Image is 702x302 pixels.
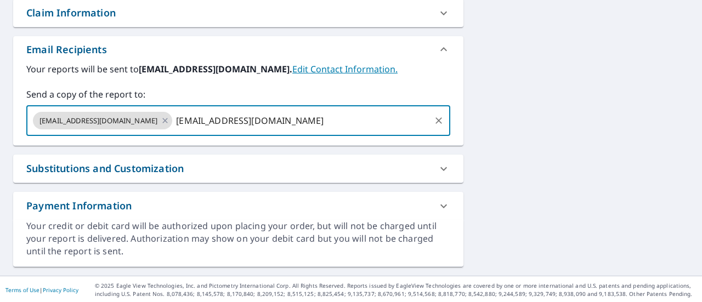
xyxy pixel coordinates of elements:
a: EditContactInfo [292,63,398,75]
p: © 2025 Eagle View Technologies, Inc. and Pictometry International Corp. All Rights Reserved. Repo... [95,282,697,298]
span: [EMAIL_ADDRESS][DOMAIN_NAME] [33,116,164,126]
p: | [5,287,78,293]
div: Your credit or debit card will be authorized upon placing your order, but will not be charged unt... [26,220,450,258]
a: Terms of Use [5,286,39,294]
div: Payment Information [13,192,463,220]
div: Claim Information [26,5,116,20]
div: [EMAIL_ADDRESS][DOMAIN_NAME] [33,112,172,129]
div: Substitutions and Customization [26,161,184,176]
div: Email Recipients [13,36,463,62]
label: Your reports will be sent to [26,62,450,76]
a: Privacy Policy [43,286,78,294]
label: Send a copy of the report to: [26,88,450,101]
div: Substitutions and Customization [13,155,463,183]
button: Clear [431,113,446,128]
div: Email Recipients [26,42,107,57]
div: Payment Information [26,198,132,213]
b: [EMAIL_ADDRESS][DOMAIN_NAME]. [139,63,292,75]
